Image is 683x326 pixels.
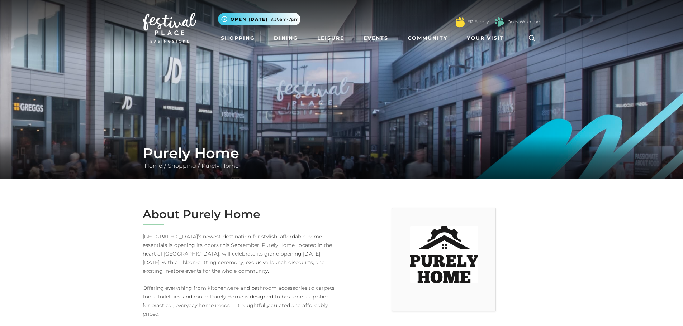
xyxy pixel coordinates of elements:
[143,162,164,169] a: Home
[405,31,450,45] a: Community
[464,31,511,45] a: Your Visit
[507,19,541,25] a: Dogs Welcome!
[314,31,347,45] a: Leisure
[231,16,268,23] span: Open [DATE]
[467,34,504,42] span: Your Visit
[137,145,546,170] div: / /
[271,31,301,45] a: Dining
[143,13,196,43] img: Festival Place Logo
[218,31,258,45] a: Shopping
[143,208,336,221] h2: About Purely Home
[218,13,300,25] button: Open [DATE] 9.30am-7pm
[410,226,478,283] img: Purley Home at Festival Place
[271,16,299,23] span: 9.30am-7pm
[467,19,489,25] a: FP Family
[143,145,541,162] h1: Purely Home
[200,162,241,169] a: Purely Home
[166,162,198,169] a: Shopping
[361,31,391,45] a: Events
